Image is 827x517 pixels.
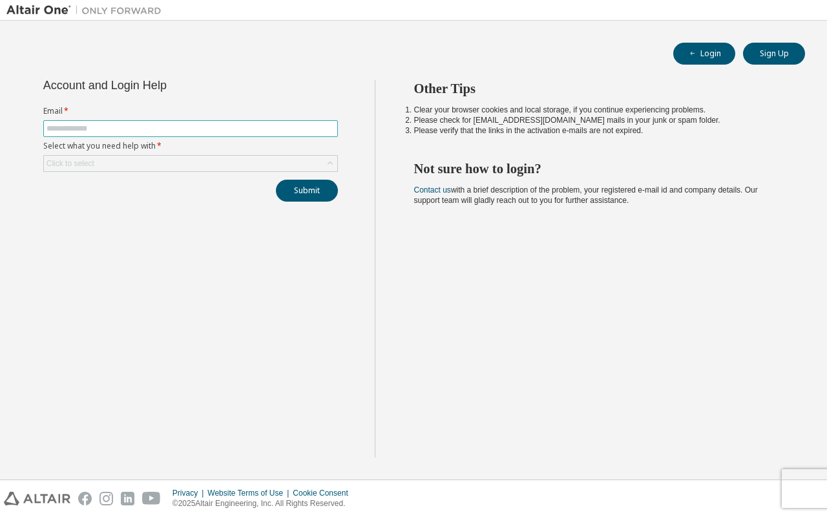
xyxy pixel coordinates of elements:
div: Website Terms of Use [207,488,293,498]
img: altair_logo.svg [4,492,70,505]
span: with a brief description of the problem, your registered e-mail id and company details. Our suppo... [414,185,758,205]
img: linkedin.svg [121,492,134,505]
h2: Other Tips [414,80,782,97]
img: facebook.svg [78,492,92,505]
button: Submit [276,180,338,202]
h2: Not sure how to login? [414,160,782,177]
li: Please verify that the links in the activation e-mails are not expired. [414,125,782,136]
a: Contact us [414,185,451,195]
div: Click to select [47,158,94,169]
img: instagram.svg [99,492,113,505]
label: Select what you need help with [43,141,338,151]
p: © 2025 Altair Engineering, Inc. All Rights Reserved. [173,498,356,509]
li: Please check for [EMAIL_ADDRESS][DOMAIN_NAME] mails in your junk or spam folder. [414,115,782,125]
button: Sign Up [743,43,805,65]
label: Email [43,106,338,116]
button: Login [673,43,735,65]
div: Click to select [44,156,337,171]
div: Cookie Consent [293,488,355,498]
li: Clear your browser cookies and local storage, if you continue experiencing problems. [414,105,782,115]
img: youtube.svg [142,492,161,505]
div: Account and Login Help [43,80,279,90]
div: Privacy [173,488,207,498]
img: Altair One [6,4,168,17]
